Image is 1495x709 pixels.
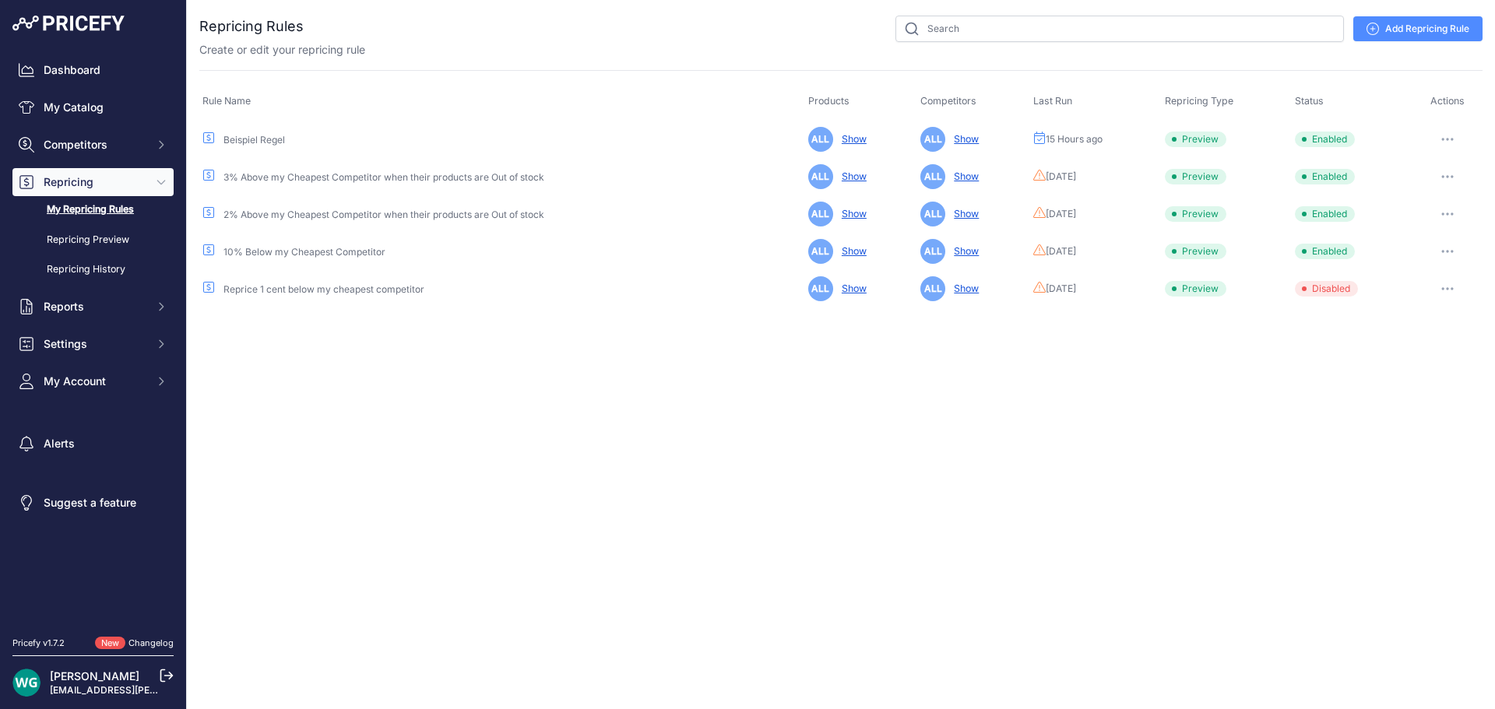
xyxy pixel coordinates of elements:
button: Settings [12,330,174,358]
span: ALL [808,164,833,189]
span: Settings [44,336,146,352]
span: ALL [920,127,945,152]
span: ALL [920,276,945,301]
span: ALL [920,239,945,264]
a: 10% Below my Cheapest Competitor [223,246,385,258]
span: Enabled [1295,244,1355,259]
span: Enabled [1295,206,1355,222]
div: Pricefy v1.7.2 [12,637,65,650]
a: Repricing History [12,256,174,283]
span: Competitors [44,137,146,153]
span: 15 Hours ago [1046,133,1103,146]
a: Repricing Preview [12,226,174,254]
a: Show [835,170,867,182]
a: Show [835,283,867,294]
span: Actions [1430,95,1465,107]
button: Competitors [12,131,174,159]
span: Reports [44,299,146,314]
a: My Repricing Rules [12,196,174,223]
span: Preview [1165,132,1226,147]
button: Reports [12,293,174,321]
span: Rule Name [202,95,251,107]
span: Preview [1165,244,1226,259]
button: Repricing [12,168,174,196]
span: ALL [808,239,833,264]
span: Preview [1165,206,1226,222]
a: Show [835,208,867,219]
span: [DATE] [1046,245,1076,258]
a: Show [948,170,979,182]
span: [DATE] [1046,283,1076,295]
span: Disabled [1295,281,1358,297]
a: Changelog [128,637,174,648]
a: Suggest a feature [12,489,174,517]
span: ALL [808,127,833,152]
span: Repricing Type [1165,95,1233,107]
span: [DATE] [1046,208,1076,220]
span: Preview [1165,169,1226,184]
img: Pricefy Logo [12,16,125,31]
a: My Catalog [12,93,174,121]
span: Enabled [1295,169,1355,184]
span: My Account [44,374,146,389]
span: Last Run [1033,95,1072,107]
a: [EMAIL_ADDRESS][PERSON_NAME][DOMAIN_NAME] [50,684,290,696]
a: Show [948,283,979,294]
a: Reprice 1 cent below my cheapest competitor [223,283,424,295]
span: Preview [1165,281,1226,297]
a: Show [835,245,867,257]
p: Create or edit your repricing rule [199,42,365,58]
span: Repricing [44,174,146,190]
a: Add Repricing Rule [1353,16,1483,41]
a: Show [948,208,979,219]
span: ALL [808,276,833,301]
a: 3% Above my Cheapest Competitor when their products are Out of stock [223,171,544,183]
span: Competitors [920,95,976,107]
span: Status [1295,95,1324,107]
span: New [95,637,125,650]
a: Beispiel Regel [223,134,285,146]
span: ALL [920,202,945,226]
a: [PERSON_NAME] [50,669,139,683]
button: My Account [12,367,174,395]
span: ALL [920,164,945,189]
input: Search [895,16,1344,42]
a: Show [835,133,867,145]
a: Show [948,133,979,145]
h2: Repricing Rules [199,16,304,37]
a: Dashboard [12,56,174,84]
a: Show [948,245,979,257]
span: Products [808,95,850,107]
nav: Sidebar [12,56,174,618]
a: 2% Above my Cheapest Competitor when their products are Out of stock [223,209,544,220]
span: [DATE] [1046,170,1076,183]
span: ALL [808,202,833,226]
a: Alerts [12,430,174,458]
span: Enabled [1295,132,1355,147]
